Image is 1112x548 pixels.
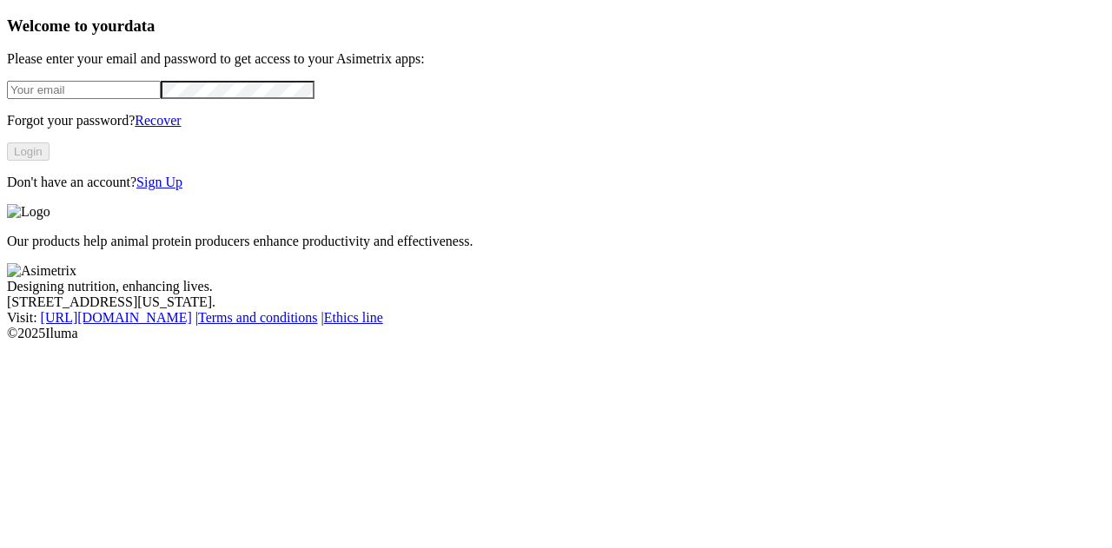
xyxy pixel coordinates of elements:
[7,51,1105,67] p: Please enter your email and password to get access to your Asimetrix apps:
[7,81,161,99] input: Your email
[41,310,192,325] a: [URL][DOMAIN_NAME]
[7,310,1105,326] div: Visit : | |
[7,326,1105,341] div: © 2025 Iluma
[7,204,50,220] img: Logo
[7,142,50,161] button: Login
[135,113,181,128] a: Recover
[7,175,1105,190] p: Don't have an account?
[7,279,1105,294] div: Designing nutrition, enhancing lives.
[324,310,383,325] a: Ethics line
[7,17,1105,36] h3: Welcome to your
[7,263,76,279] img: Asimetrix
[124,17,155,35] span: data
[7,294,1105,310] div: [STREET_ADDRESS][US_STATE].
[136,175,182,189] a: Sign Up
[7,113,1105,129] p: Forgot your password?
[7,234,1105,249] p: Our products help animal protein producers enhance productivity and effectiveness.
[198,310,318,325] a: Terms and conditions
